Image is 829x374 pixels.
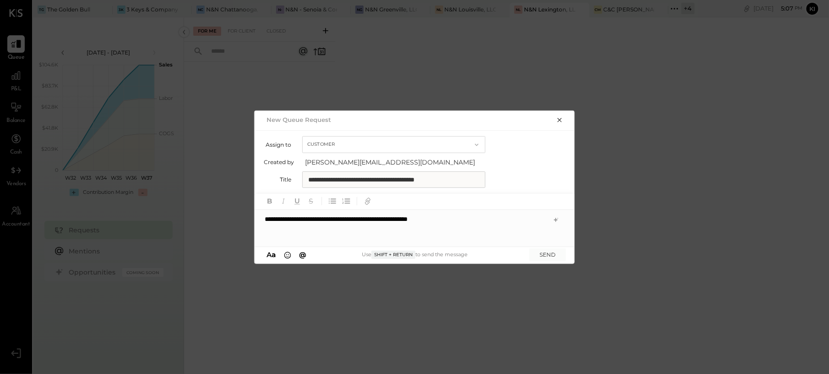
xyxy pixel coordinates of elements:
button: Ordered List [340,195,352,207]
button: Strikethrough [305,195,317,207]
button: Italic [278,195,289,207]
span: Shift + Return [371,251,415,259]
button: @ [297,250,310,260]
button: Add URL [362,195,374,207]
button: Underline [291,195,303,207]
span: @ [300,250,307,259]
button: Customer [302,136,485,153]
label: Created by [264,159,294,165]
button: Bold [264,195,276,207]
label: Assign to [264,141,291,148]
div: Use to send the message [309,251,520,259]
button: Unordered List [327,195,338,207]
span: a [272,250,276,259]
h2: New Queue Request [267,116,331,123]
label: Title [264,176,291,183]
button: SEND [529,248,566,261]
button: Aa [264,250,278,260]
span: [PERSON_NAME][EMAIL_ADDRESS][DOMAIN_NAME] [305,158,488,167]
